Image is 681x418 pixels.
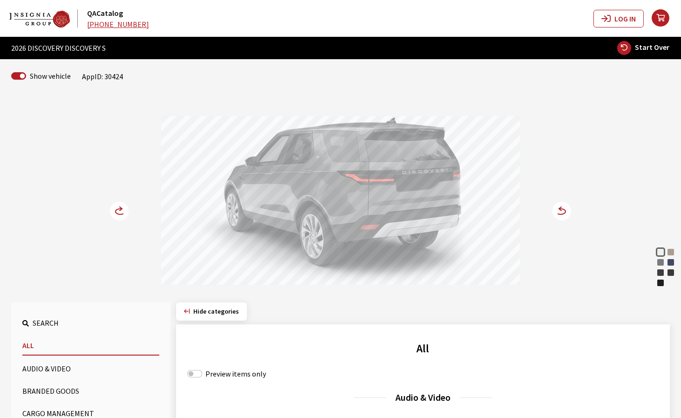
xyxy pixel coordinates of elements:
button: Hide categories [176,302,247,321]
div: Varesine Blue [666,258,675,267]
div: Fuji White [656,247,665,257]
a: [PHONE_NUMBER] [87,20,149,29]
span: 2026 DISCOVERY DISCOVERY S [11,42,106,54]
button: All [22,336,159,356]
div: Santorini Black [656,278,665,288]
a: QACatalog [87,8,123,18]
h3: Audio & Video [187,391,659,404]
span: Click to hide category section. [193,307,239,315]
a: QACatalog logo [9,9,85,27]
span: Search [33,318,59,328]
button: Start Over [617,41,670,55]
div: Eiger Grey [656,258,665,267]
label: Preview items only [205,368,266,379]
span: Start Over [635,42,669,52]
button: Log In [593,10,644,27]
img: Dashboard [9,11,70,27]
button: Audio & Video [22,359,159,378]
button: Branded Goods [22,382,159,400]
div: Carpathian Grey [666,268,675,277]
div: Charente Grey [656,268,665,277]
label: Show vehicle [30,70,71,82]
button: your cart [651,2,681,35]
h2: All [187,340,659,357]
div: AppID: 30424 [82,71,123,82]
div: Lantau Bronze [666,247,675,257]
